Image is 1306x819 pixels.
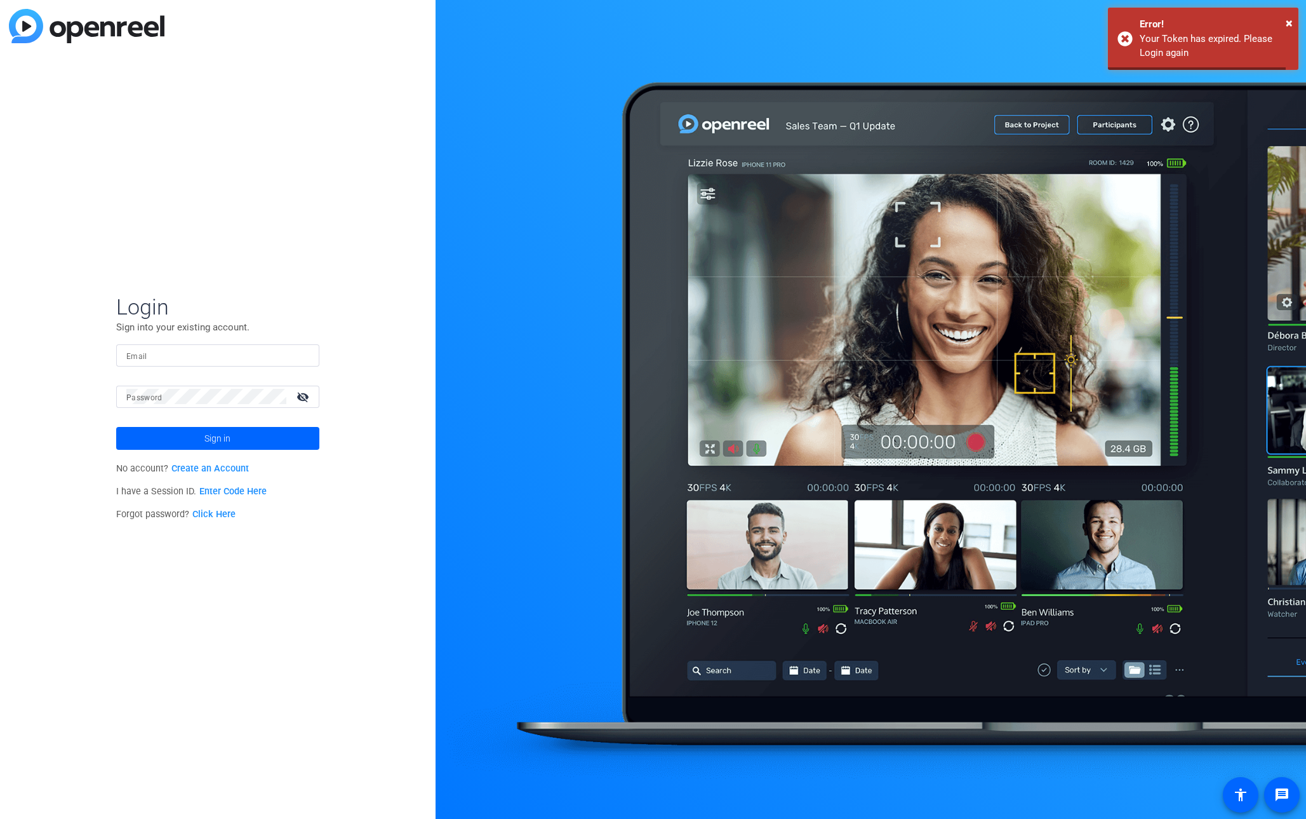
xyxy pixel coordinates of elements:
a: Enter Code Here [199,486,267,497]
span: Login [116,294,319,320]
span: I have a Session ID. [116,486,267,497]
p: Sign into your existing account. [116,320,319,334]
mat-icon: message [1274,787,1289,802]
span: × [1286,15,1293,30]
mat-icon: accessibility [1233,787,1248,802]
img: blue-gradient.svg [9,9,164,43]
button: Close [1286,13,1293,32]
mat-label: Password [126,393,163,402]
button: Sign in [116,427,319,450]
div: Error! [1140,17,1289,32]
mat-label: Email [126,352,147,361]
a: Create an Account [171,463,249,474]
div: Your Token has expired. Please Login again [1140,32,1289,60]
span: No account? [116,463,249,474]
span: Forgot password? [116,509,236,520]
mat-icon: visibility_off [289,388,319,406]
a: Click Here [192,509,236,520]
span: Sign in [204,423,230,454]
input: Enter Email Address [126,348,309,363]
